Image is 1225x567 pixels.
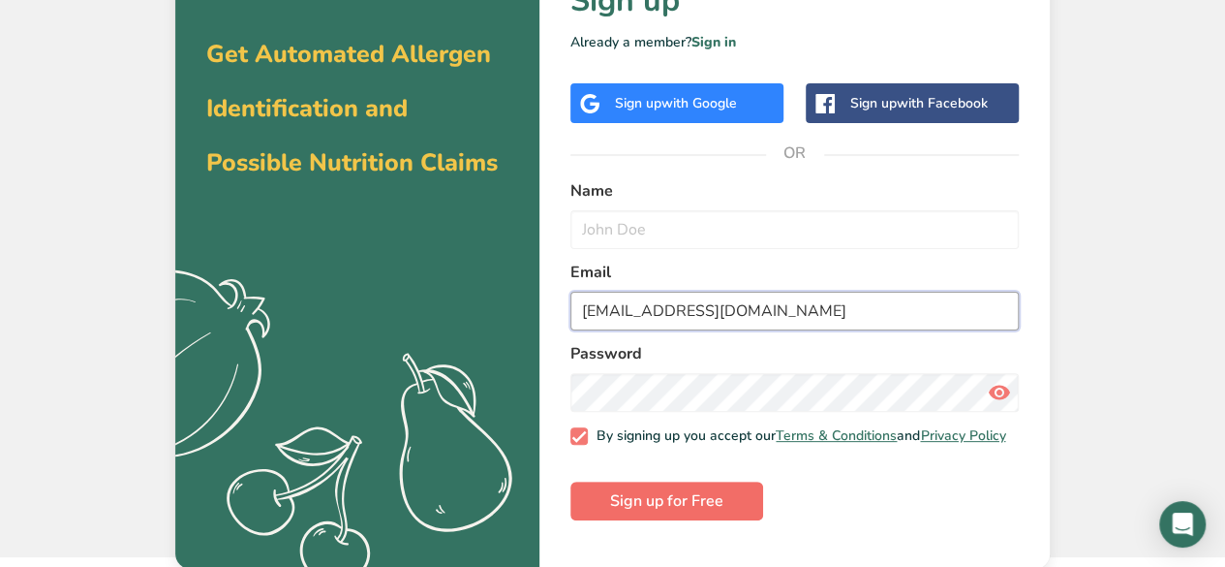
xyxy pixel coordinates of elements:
input: John Doe [570,210,1019,249]
a: Privacy Policy [920,426,1005,445]
label: Name [570,179,1019,203]
span: with Google [661,94,737,112]
a: Terms & Conditions [776,426,897,445]
div: Sign up [615,93,737,113]
div: Sign up [850,93,988,113]
span: with Facebook [897,94,988,112]
button: Sign up for Free [570,482,763,520]
p: Already a member? [570,32,1019,52]
input: email@example.com [570,292,1019,331]
span: By signing up you accept our and [588,427,1006,445]
label: Password [570,342,1019,365]
span: Get Automated Allergen Identification and Possible Nutrition Claims [206,38,498,179]
label: Email [570,261,1019,284]
span: Sign up for Free [610,489,723,513]
div: Open Intercom Messenger [1159,501,1206,548]
span: OR [766,124,824,182]
a: Sign in [691,33,736,51]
